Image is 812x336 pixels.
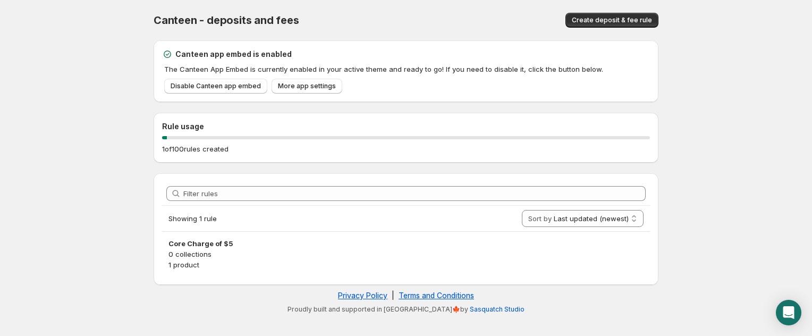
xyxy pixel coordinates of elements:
h2: Canteen app embed is enabled [175,49,292,60]
p: The Canteen App Embed is currently enabled in your active theme and ready to go! If you need to d... [164,64,650,74]
span: Showing 1 rule [168,214,217,223]
p: Proudly built and supported in [GEOGRAPHIC_DATA]🍁by [159,305,653,314]
button: Create deposit & fee rule [565,13,658,28]
p: 1 of 100 rules created [162,144,229,154]
a: Disable Canteen app embed [164,79,267,94]
span: | [392,291,394,300]
span: Create deposit & fee rule [572,16,652,24]
a: Terms and Conditions [399,291,474,300]
p: 1 product [168,259,644,270]
span: More app settings [278,82,336,90]
div: Open Intercom Messenger [776,300,801,325]
p: 0 collections [168,249,644,259]
h2: Rule usage [162,121,650,132]
a: Privacy Policy [338,291,387,300]
span: Canteen - deposits and fees [154,14,299,27]
a: More app settings [272,79,342,94]
a: Sasquatch Studio [470,305,525,313]
span: Disable Canteen app embed [171,82,261,90]
input: Filter rules [183,186,646,201]
h3: Core Charge of $5 [168,238,644,249]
